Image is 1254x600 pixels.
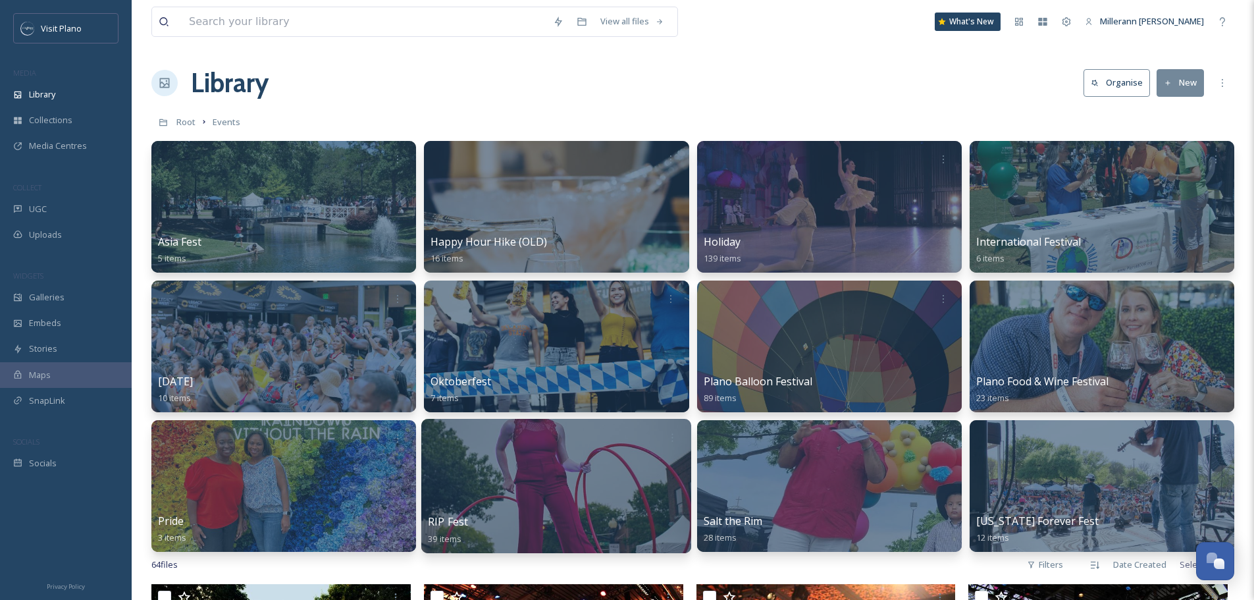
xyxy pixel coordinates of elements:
[1157,69,1204,96] button: New
[428,532,461,544] span: 39 items
[1180,559,1215,571] span: Select all
[158,532,186,543] span: 3 items
[704,532,737,543] span: 28 items
[1084,69,1157,96] a: Organise
[1078,9,1211,34] a: Millerann [PERSON_NAME]
[594,9,671,34] a: View all files
[704,374,812,389] span: Plano Balloon Festival
[213,114,240,130] a: Events
[29,229,62,241] span: Uploads
[29,317,61,329] span: Embeds
[976,236,1081,264] a: International Festival6 items
[431,392,459,404] span: 7 items
[47,578,85,593] a: Privacy Policy
[41,22,82,34] span: Visit Plano
[29,88,55,101] span: Library
[29,369,51,381] span: Maps
[13,182,41,192] span: COLLECT
[976,392,1009,404] span: 23 items
[13,271,43,281] span: WIDGETS
[431,236,547,264] a: Happy Hour Hike (OLD)16 items
[976,515,1099,543] a: [US_STATE] Forever Fest12 items
[158,515,186,543] a: Pride3 items
[704,252,741,264] span: 139 items
[1020,552,1070,578] div: Filters
[158,374,193,389] span: [DATE]
[29,395,65,407] span: SnapLink
[431,252,463,264] span: 16 items
[29,457,57,470] span: Socials
[704,515,762,543] a: Salt the Rim28 items
[704,234,741,249] span: Holiday
[21,22,34,35] img: images.jpeg
[976,234,1081,249] span: International Festival
[13,437,39,447] span: SOCIALS
[428,514,468,529] span: RIP Fest
[704,236,741,264] a: Holiday139 items
[29,140,87,152] span: Media Centres
[976,532,1009,543] span: 12 items
[47,582,85,591] span: Privacy Policy
[158,375,193,404] a: [DATE]10 items
[151,559,178,571] span: 64 file s
[158,236,201,264] a: Asia Fest5 items
[431,375,491,404] a: Oktoberfest7 items
[976,252,1005,264] span: 6 items
[976,375,1109,404] a: Plano Food & Wine Festival23 items
[1196,542,1234,580] button: Open Chat
[158,234,201,249] span: Asia Fest
[191,63,269,103] a: Library
[1084,69,1150,96] button: Organise
[158,392,191,404] span: 10 items
[935,13,1001,31] a: What's New
[704,375,812,404] a: Plano Balloon Festival89 items
[29,114,72,126] span: Collections
[182,7,546,36] input: Search your library
[1100,15,1204,27] span: Millerann [PERSON_NAME]
[176,114,196,130] a: Root
[704,392,737,404] span: 89 items
[158,252,186,264] span: 5 items
[976,514,1099,528] span: [US_STATE] Forever Fest
[976,374,1109,389] span: Plano Food & Wine Festival
[29,342,57,355] span: Stories
[704,514,762,528] span: Salt the Rim
[158,514,184,528] span: Pride
[431,234,547,249] span: Happy Hour Hike (OLD)
[1107,552,1173,578] div: Date Created
[176,116,196,128] span: Root
[428,516,468,545] a: RIP Fest39 items
[29,203,47,215] span: UGC
[213,116,240,128] span: Events
[13,68,36,78] span: MEDIA
[29,291,65,304] span: Galleries
[431,374,491,389] span: Oktoberfest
